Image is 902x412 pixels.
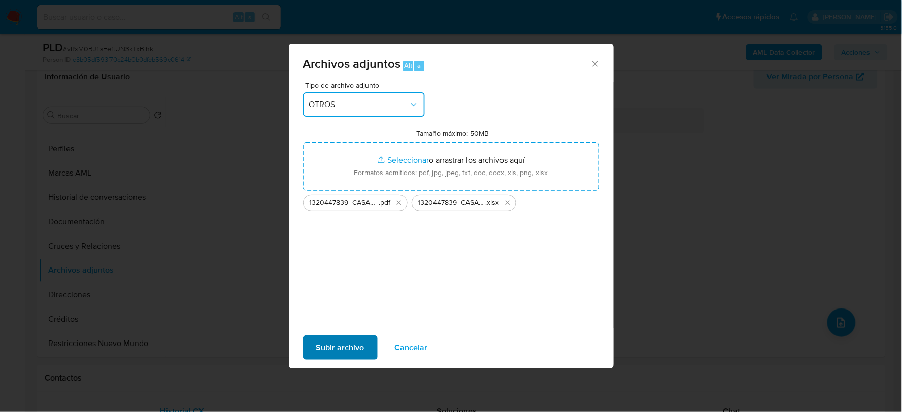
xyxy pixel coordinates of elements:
button: Eliminar 1320447839_CASANDRA PRECIADO_JUL2025.pdf [393,197,405,209]
span: 1320447839_CASANDRA PRECIADO_JUL2025 [310,198,379,208]
ul: Archivos seleccionados [303,191,599,211]
button: Cerrar [590,59,599,68]
span: a [418,61,421,71]
button: Eliminar 1320447839_CASANDRA PRECIADO_JUL2025.xlsx [502,197,514,209]
span: Alt [404,61,412,71]
button: OTROS [303,92,425,117]
span: .xlsx [486,198,499,208]
label: Tamaño máximo: 50MB [416,129,489,138]
span: .pdf [379,198,391,208]
button: Cancelar [382,335,441,360]
span: 1320447839_CASANDRA PRECIADO_JUL2025 [418,198,486,208]
button: Subir archivo [303,335,378,360]
span: OTROS [309,99,409,110]
span: Subir archivo [316,336,364,359]
span: Tipo de archivo adjunto [306,82,427,89]
span: Cancelar [395,336,428,359]
span: Archivos adjuntos [303,55,401,73]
